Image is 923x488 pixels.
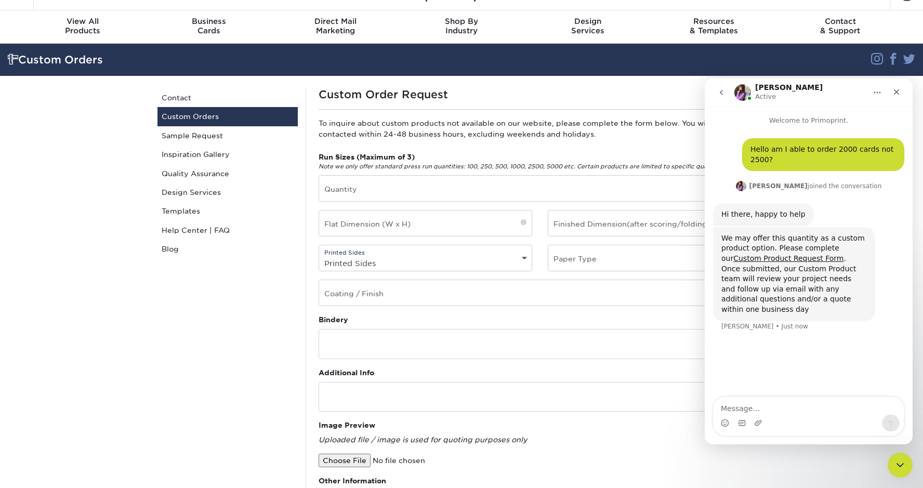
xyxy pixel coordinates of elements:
a: Quality Assurance [157,164,298,183]
span: Design [524,17,651,26]
a: BusinessCards [146,10,272,44]
iframe: Intercom live chat [888,453,913,478]
a: Direct MailMarketing [272,10,399,44]
a: Contact& Support [777,10,903,44]
em: Note we only offer standard press run quantities: 100, 250, 500, 1000, 2500, 5000 etc. Certain pr... [319,163,728,170]
div: & Templates [651,17,777,35]
iframe: Intercom live chat [705,78,913,444]
a: Shop ByIndustry [399,10,525,44]
div: Industry [399,17,525,35]
a: Inspiration Gallery [157,145,298,164]
div: Services [524,17,651,35]
a: Custom Orders [157,107,298,126]
strong: Run Sizes (Maximum of 3) [319,153,415,161]
a: Templates [157,202,298,220]
span: View All [20,17,146,26]
a: DesignServices [524,10,651,44]
div: Marketing [272,17,399,35]
strong: Image Preview [319,421,375,429]
a: Sample Request [157,126,298,145]
a: Blog [157,240,298,258]
span: Shop By [399,17,525,26]
em: Uploaded file / image is used for quoting purposes only [319,436,527,444]
a: Contact [157,88,298,107]
div: Cards [146,17,272,35]
strong: Bindery [319,315,348,324]
span: Contact [777,17,903,26]
h1: Custom Order Request [319,88,761,101]
span: Resources [651,17,777,26]
a: Design Services [157,183,298,202]
div: & Support [777,17,903,35]
a: View AllProducts [20,10,146,44]
p: To inquire about custom products not available on our website, please complete the form below. Yo... [319,118,761,139]
strong: Other Information [319,477,386,485]
a: Help Center | FAQ [157,221,298,240]
strong: Additional Info [319,368,374,377]
div: Products [20,17,146,35]
span: Business [146,17,272,26]
span: Direct Mail [272,17,399,26]
a: Resources& Templates [651,10,777,44]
